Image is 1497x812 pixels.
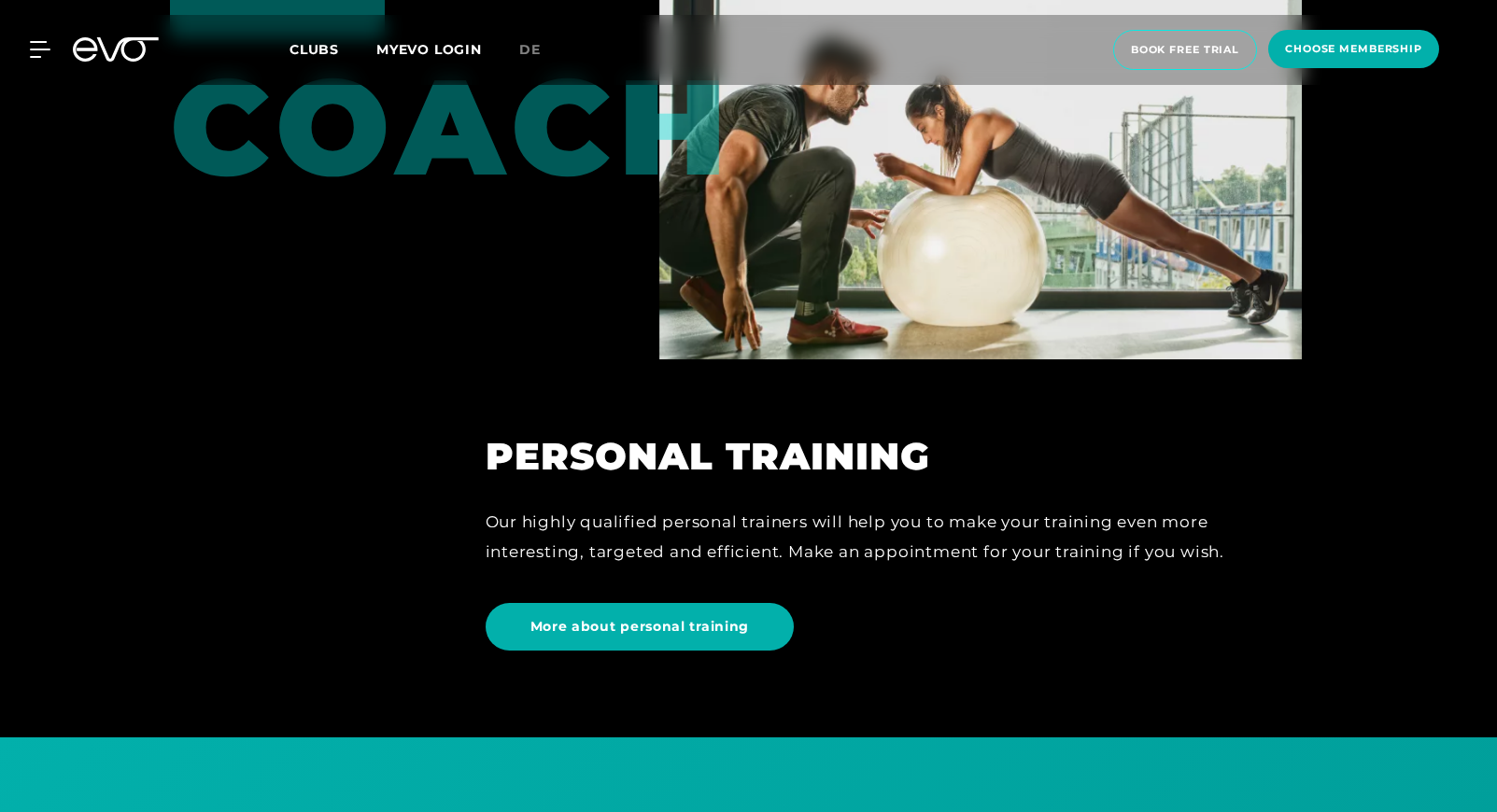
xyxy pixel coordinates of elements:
[1263,30,1445,70] a: choose membership
[486,589,802,665] a: More about personal training
[486,507,1302,567] div: Our highly qualified personal trainers will help you to make your training even more interesting,...
[290,41,339,58] span: Clubs
[1108,30,1263,70] a: book free trial
[519,39,563,61] a: de
[290,40,376,58] a: Clubs
[486,434,1302,479] h2: Personal Training
[519,41,541,58] span: de
[1131,42,1239,58] span: book free trial
[1285,41,1422,57] span: choose membership
[376,41,482,58] a: MYEVO LOGIN
[530,617,750,637] span: More about personal training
